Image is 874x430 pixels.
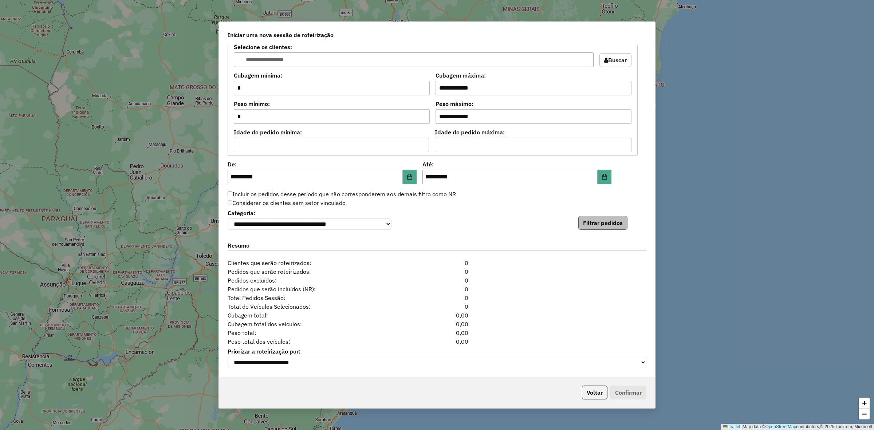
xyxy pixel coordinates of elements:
span: Total Pedidos Sessão: [223,293,401,302]
span: Clientes que serão roteirizados: [223,259,401,267]
button: Filtrar pedidos [578,216,627,230]
label: Até: [422,160,611,169]
label: Selecione os clientes: [234,43,594,51]
label: Resumo [228,241,646,251]
div: Map data © contributors,© 2025 TomTom, Microsoft [721,424,874,430]
label: Considerar os clientes sem setor vinculado [228,198,346,207]
a: Zoom out [859,409,870,419]
span: Pedidos que serão incluídos (NR): [223,285,401,293]
input: Considerar os clientes sem setor vinculado [228,200,232,205]
span: Cubagem total: [223,311,401,320]
label: Idade do pedido máxima: [435,128,632,137]
label: Incluir os pedidos desse período que não corresponderem aos demais filtro como NR [228,190,456,198]
button: Voltar [582,386,607,399]
button: Choose Date [598,170,611,184]
label: Cubagem máxima: [436,71,631,80]
span: Pedidos que serão roteirizados: [223,267,401,276]
div: 0 [401,302,473,311]
label: Priorizar a roteirização por: [228,347,646,356]
span: + [862,398,867,407]
div: 0 [401,293,473,302]
span: Peso total dos veículos: [223,337,401,346]
span: Cubagem total dos veículos: [223,320,401,328]
div: 0,00 [401,311,473,320]
label: Peso mínimo: [234,99,430,108]
label: Categoria: [228,209,391,217]
label: Idade do pedido mínima: [234,128,429,137]
span: | [741,424,743,429]
div: 0 [401,276,473,285]
label: Cubagem mínima: [234,71,430,80]
span: − [862,409,867,418]
label: Peso máximo: [436,99,631,108]
button: Buscar [599,53,631,67]
a: Zoom in [859,398,870,409]
label: De: [228,160,417,169]
span: Peso total: [223,328,401,337]
div: 0 [401,285,473,293]
a: OpenStreetMap [765,424,796,429]
div: 0,00 [401,337,473,346]
span: Iniciar uma nova sessão de roteirização [228,31,334,39]
input: Incluir os pedidos desse período que não corresponderem aos demais filtro como NR [228,192,232,196]
a: Leaflet [723,424,740,429]
div: 0,00 [401,320,473,328]
span: Pedidos excluídos: [223,276,401,285]
button: Choose Date [403,170,417,184]
div: 0,00 [401,328,473,337]
div: 0 [401,259,473,267]
div: 0 [401,267,473,276]
span: Total de Veículos Selecionados: [223,302,401,311]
